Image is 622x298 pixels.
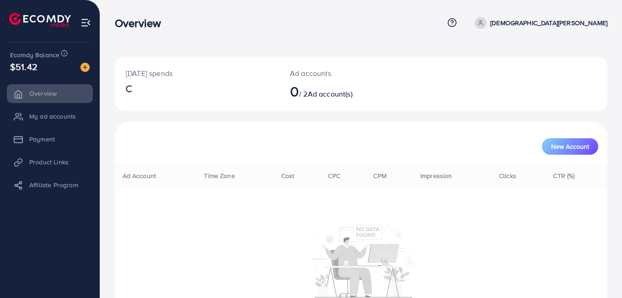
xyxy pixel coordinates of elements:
[471,17,607,29] a: [DEMOGRAPHIC_DATA][PERSON_NAME]
[542,138,598,155] button: New Account
[290,82,391,100] h2: / 2
[80,17,91,28] img: menu
[290,81,299,102] span: 0
[10,50,59,60] span: Ecomdy Balance
[490,17,607,28] p: [DEMOGRAPHIC_DATA][PERSON_NAME]
[551,143,589,150] span: New Account
[126,68,268,79] p: [DATE] spends
[80,63,90,72] img: image
[115,16,168,30] h3: Overview
[10,60,38,73] span: $51.42
[9,13,71,27] img: logo
[290,68,391,79] p: Ad accounts
[308,89,353,99] span: Ad account(s)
